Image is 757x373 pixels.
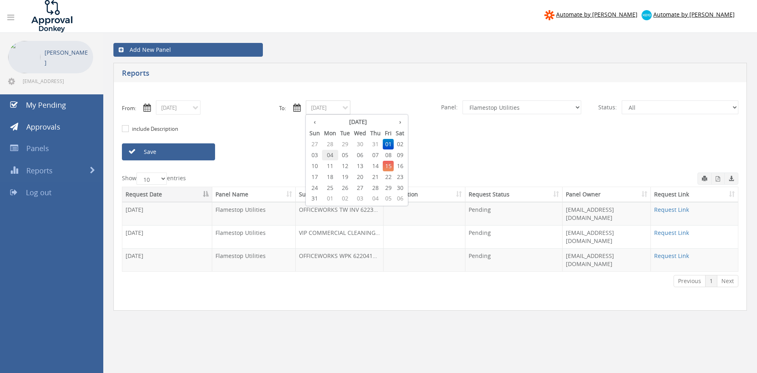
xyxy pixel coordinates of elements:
span: 04 [368,193,383,204]
td: Pending [465,225,563,248]
span: 08 [383,150,394,160]
span: 15 [383,161,394,171]
span: Status: [593,100,622,114]
th: Request Link: activate to sort column ascending [651,187,738,202]
span: 26 [338,183,352,193]
span: 30 [352,139,368,149]
span: 23 [394,172,406,182]
span: 24 [307,183,322,193]
a: Next [717,275,738,287]
span: 01 [322,193,338,204]
span: 18 [322,172,338,182]
td: VIP COMMERCIAL CLEANING WA 4367 $411.84 [296,225,384,248]
span: 16 [394,161,406,171]
span: 03 [307,150,322,160]
label: include Description [130,125,178,133]
td: [DATE] [122,225,212,248]
h5: Reports [122,69,555,79]
a: Request Link [654,206,689,213]
span: 01 [383,139,394,149]
td: [DATE] [122,248,212,271]
td: [DATE] [122,202,212,225]
span: 10 [307,161,322,171]
span: Automate by [PERSON_NAME] [556,11,638,18]
th: Wed [352,128,368,139]
span: 27 [307,139,322,149]
th: [DATE] [322,116,394,128]
a: Request Link [654,229,689,237]
img: zapier-logomark.png [544,10,554,20]
span: [EMAIL_ADDRESS][DOMAIN_NAME] [23,78,92,84]
span: 30 [394,183,406,193]
a: Request Link [654,252,689,260]
span: 17 [307,172,322,182]
th: Request Status: activate to sort column ascending [465,187,563,202]
label: Show entries [122,173,186,185]
th: › [394,116,406,128]
span: 29 [338,139,352,149]
td: Pending [465,248,563,271]
span: Panel: [436,100,463,114]
img: xero-logo.png [642,10,652,20]
span: 12 [338,161,352,171]
th: Panel Name: activate to sort column ascending [212,187,296,202]
span: Approvals [26,122,60,132]
span: Panels [26,143,49,153]
p: [PERSON_NAME] [45,47,89,68]
th: Sat [394,128,406,139]
span: 09 [394,150,406,160]
td: Flamestop Utilities [212,225,296,248]
span: 05 [338,150,352,160]
td: [EMAIL_ADDRESS][DOMAIN_NAME] [563,202,651,225]
span: 19 [338,172,352,182]
select: Showentries [136,173,167,185]
span: 11 [322,161,338,171]
span: 04 [322,150,338,160]
a: Add New Panel [113,43,263,57]
td: Flamestop Utilities [212,202,296,225]
span: 27 [352,183,368,193]
th: Thu [368,128,383,139]
span: Reports [26,166,53,175]
span: 03 [352,193,368,204]
span: 20 [352,172,368,182]
td: Flamestop Utilities [212,248,296,271]
span: 02 [338,193,352,204]
span: My Pending [26,100,66,110]
span: Log out [26,188,51,197]
span: Automate by [PERSON_NAME] [653,11,735,18]
th: Panel Owner: activate to sort column ascending [563,187,651,202]
span: 28 [322,139,338,149]
span: 28 [368,183,383,193]
th: Subject: activate to sort column ascending [296,187,384,202]
span: 25 [322,183,338,193]
label: From: [122,104,136,112]
span: 29 [383,183,394,193]
span: 14 [368,161,383,171]
a: Save [122,143,215,160]
span: 31 [368,139,383,149]
th: Tue [338,128,352,139]
span: 02 [394,139,406,149]
a: 1 [705,275,717,287]
th: ‹ [307,116,322,128]
th: Mon [322,128,338,139]
span: 06 [394,193,406,204]
span: 07 [368,150,383,160]
th: Fri [383,128,394,139]
label: To: [279,104,286,112]
td: OFFICEWORKS TW INV 622345161 $69.04 [296,202,384,225]
td: Pending [465,202,563,225]
a: Previous [674,275,706,287]
th: Request Date: activate to sort column descending [122,187,212,202]
td: [EMAIL_ADDRESS][DOMAIN_NAME] [563,225,651,248]
span: 13 [352,161,368,171]
span: 05 [383,193,394,204]
span: 22 [383,172,394,182]
span: 06 [352,150,368,160]
td: [EMAIL_ADDRESS][DOMAIN_NAME] [563,248,651,271]
th: Sun [307,128,322,139]
th: Description: activate to sort column ascending [384,187,465,202]
td: OFFICEWORKS WPK 622041696 $137.00 [296,248,384,271]
span: 21 [368,172,383,182]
